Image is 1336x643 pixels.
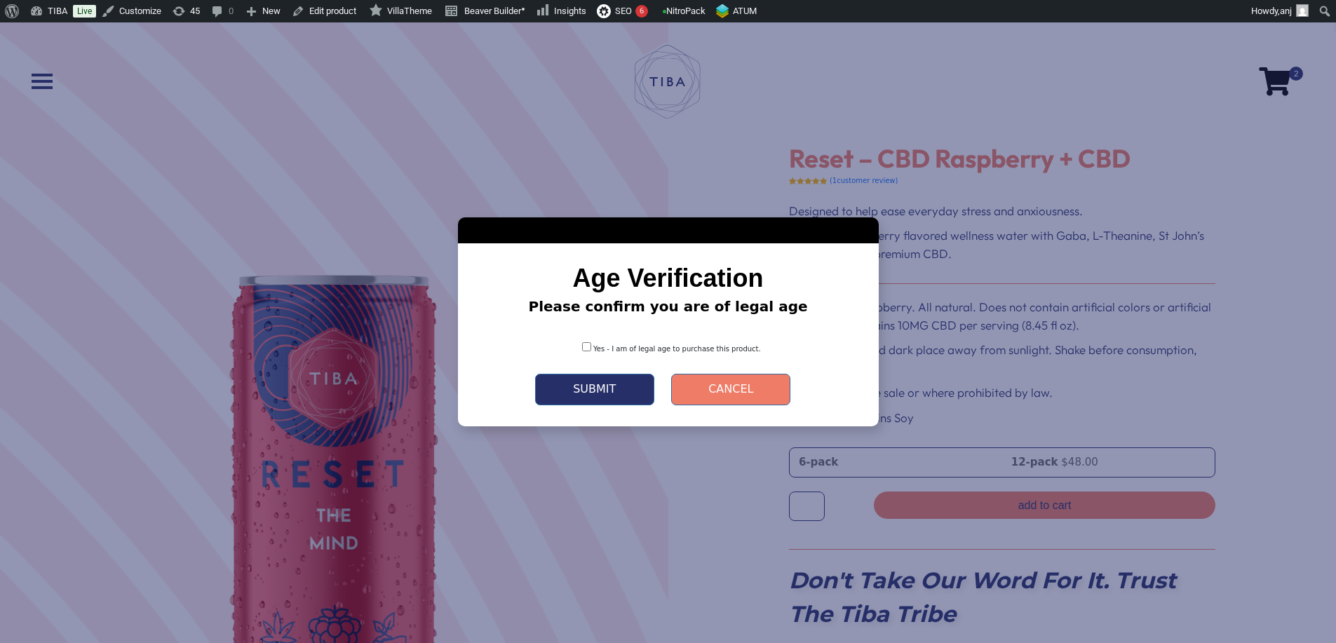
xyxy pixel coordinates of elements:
a: Live [73,5,96,18]
span: Yes - I am of legal age to purchase this product. [593,345,761,353]
img: ATUM [716,3,729,18]
span: • [521,2,525,17]
a: Cancel [661,374,801,405]
span: anj [1280,6,1292,16]
button: Cancel [671,374,790,405]
p: Please confirm you are of legal age [479,296,858,317]
span: SEO [615,6,632,16]
button: Submit [535,374,654,405]
h2: Age Verification [479,264,858,292]
div: 6 [635,5,648,18]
